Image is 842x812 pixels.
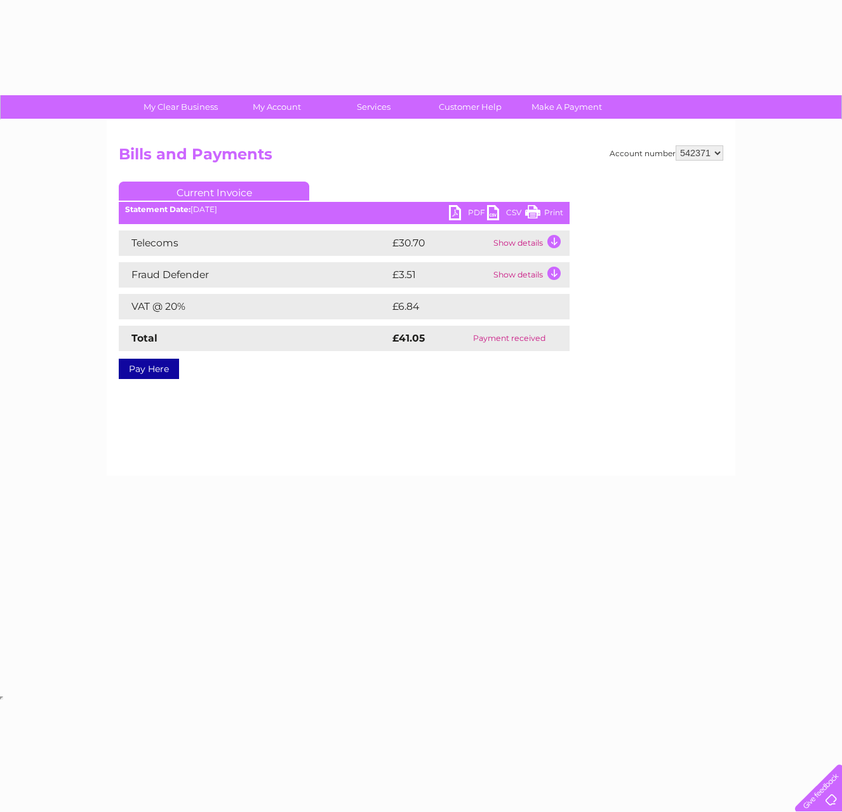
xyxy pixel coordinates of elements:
[119,230,389,256] td: Telecoms
[119,182,309,201] a: Current Invoice
[119,359,179,379] a: Pay Here
[418,95,523,119] a: Customer Help
[490,230,570,256] td: Show details
[389,294,540,319] td: £6.84
[525,205,563,223] a: Print
[449,205,487,223] a: PDF
[119,205,570,214] div: [DATE]
[514,95,619,119] a: Make A Payment
[128,95,233,119] a: My Clear Business
[225,95,330,119] a: My Account
[389,262,490,288] td: £3.51
[490,262,570,288] td: Show details
[119,294,389,319] td: VAT @ 20%
[392,332,425,344] strong: £41.05
[487,205,525,223] a: CSV
[449,326,570,351] td: Payment received
[389,230,490,256] td: £30.70
[119,145,723,170] h2: Bills and Payments
[119,262,389,288] td: Fraud Defender
[125,204,190,214] b: Statement Date:
[321,95,426,119] a: Services
[131,332,157,344] strong: Total
[610,145,723,161] div: Account number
